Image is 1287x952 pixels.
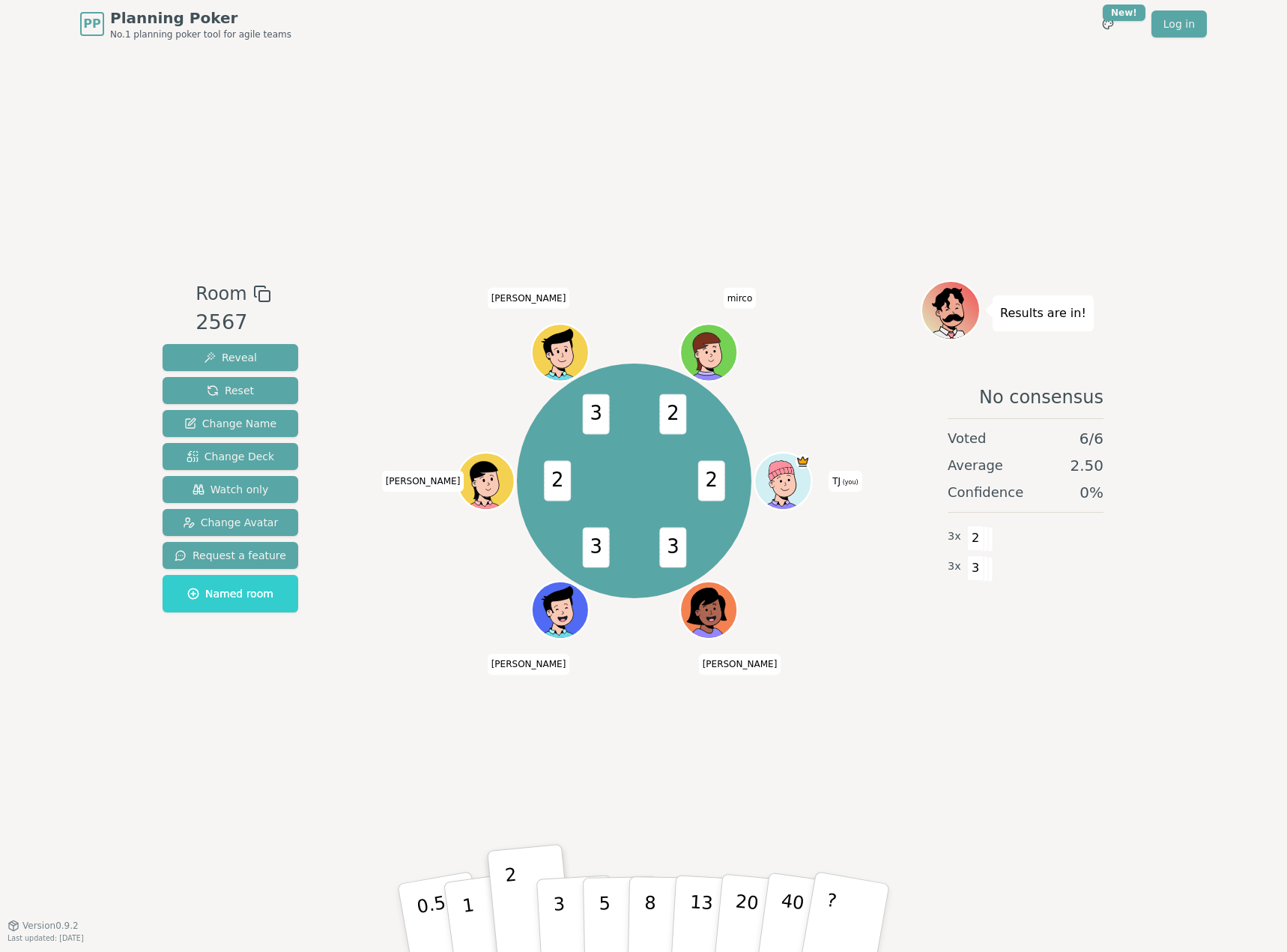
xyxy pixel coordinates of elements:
span: Change Deck [187,449,274,464]
span: 3 [659,528,686,568]
span: Request a feature [175,548,286,563]
span: 3 [967,555,984,581]
span: 3 [582,528,609,568]
span: 2 [659,394,686,435]
button: Click to change your avatar [756,454,810,508]
span: Click to change your name [382,471,464,492]
button: Reset [163,377,298,404]
span: 3 [582,394,609,435]
span: Average [948,455,1003,476]
button: Watch only [163,476,298,503]
span: Click to change your name [488,654,570,675]
span: Last updated: [DATE] [7,934,84,942]
a: Log in [1151,10,1207,37]
span: 0 % [1079,482,1103,503]
button: Named room [163,575,298,612]
span: Reveal [204,350,257,365]
button: Change Deck [163,443,298,470]
span: No consensus [979,385,1103,409]
span: Version 0.9.2 [22,920,79,932]
span: Room [196,280,246,307]
button: Change Avatar [163,509,298,536]
span: Click to change your name [488,287,570,308]
p: Results are in! [1000,303,1086,324]
span: Planning Poker [110,7,291,28]
span: Change Name [184,416,276,431]
span: Change Avatar [183,515,279,530]
span: Confidence [948,482,1023,503]
span: Click to change your name [829,471,861,492]
span: 2 [697,461,724,501]
span: 3 x [948,558,961,575]
span: Reset [207,383,254,398]
div: New! [1103,4,1145,21]
span: 3 x [948,528,961,545]
span: 6 / 6 [1079,428,1103,449]
div: 2567 [196,307,270,338]
span: 2 [967,525,984,551]
a: PPPlanning PokerNo.1 planning poker tool for agile teams [80,7,291,40]
span: 2.50 [1070,455,1103,476]
span: No.1 planning poker tool for agile teams [110,28,291,40]
span: Click to change your name [699,654,781,675]
span: PP [83,15,100,33]
button: Request a feature [163,542,298,569]
span: Watch only [193,482,269,497]
span: Voted [948,428,987,449]
span: 2 [544,461,571,501]
button: Version0.9.2 [7,920,79,932]
button: Reveal [163,344,298,371]
p: 2 [504,864,524,946]
button: Change Name [163,410,298,437]
button: New! [1094,10,1121,37]
span: Click to change your name [724,287,757,308]
span: (you) [841,479,858,486]
span: Named room [187,586,273,601]
span: TJ is the host [796,454,810,469]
